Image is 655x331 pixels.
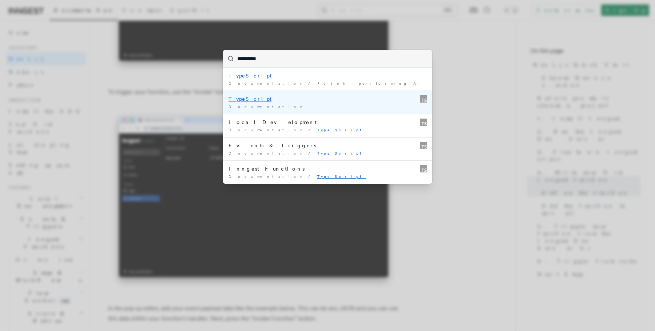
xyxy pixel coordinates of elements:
span: Documentation [229,151,305,155]
span: / [308,128,314,132]
div: Local Development [229,119,426,126]
span: Documentation [229,128,305,132]
span: Documentation [229,81,305,85]
mark: TypeScript [229,73,271,79]
div: Inngest Functions [229,165,426,172]
span: / [308,151,314,155]
span: / [308,174,314,179]
span: Documentation [229,174,305,179]
span: / [308,81,314,85]
div: Events & Triggers [229,142,426,149]
mark: TypeScript [317,151,366,155]
mark: TypeScript [229,96,271,102]
span: Documentation [229,104,305,109]
span: Fetch: performing API requests or fetching data only [317,81,641,85]
mark: TypeScript [317,128,366,132]
mark: TypeScript [317,174,366,179]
